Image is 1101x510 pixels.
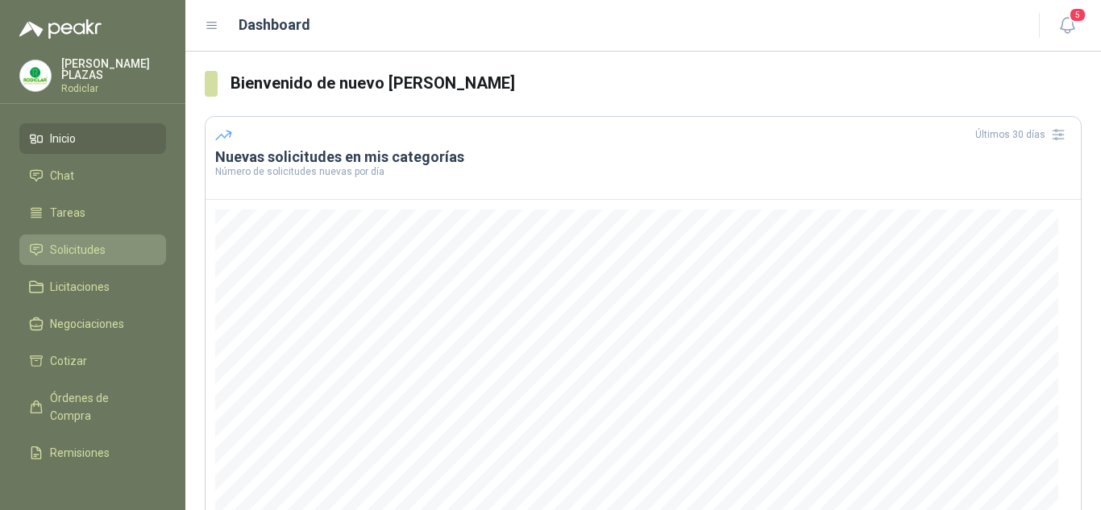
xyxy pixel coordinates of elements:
span: Tareas [50,204,85,222]
span: Negociaciones [50,315,124,333]
p: [PERSON_NAME] PLAZAS [61,58,166,81]
h3: Bienvenido de nuevo [PERSON_NAME] [231,71,1082,96]
span: Chat [50,167,74,185]
span: Solicitudes [50,241,106,259]
a: Inicio [19,123,166,154]
span: 5 [1069,7,1086,23]
a: Órdenes de Compra [19,383,166,431]
a: Chat [19,160,166,191]
div: Últimos 30 días [975,122,1071,147]
img: Logo peakr [19,19,102,39]
p: Rodiclar [61,84,166,93]
span: Órdenes de Compra [50,389,151,425]
a: Licitaciones [19,272,166,302]
a: Cotizar [19,346,166,376]
a: Solicitudes [19,234,166,265]
a: Remisiones [19,437,166,468]
a: Tareas [19,197,166,228]
button: 5 [1053,11,1082,40]
p: Número de solicitudes nuevas por día [215,167,1071,176]
span: Cotizar [50,352,87,370]
span: Remisiones [50,444,110,462]
span: Licitaciones [50,278,110,296]
img: Company Logo [20,60,51,91]
a: Negociaciones [19,309,166,339]
span: Inicio [50,130,76,147]
h1: Dashboard [239,14,310,36]
h3: Nuevas solicitudes en mis categorías [215,147,1071,167]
